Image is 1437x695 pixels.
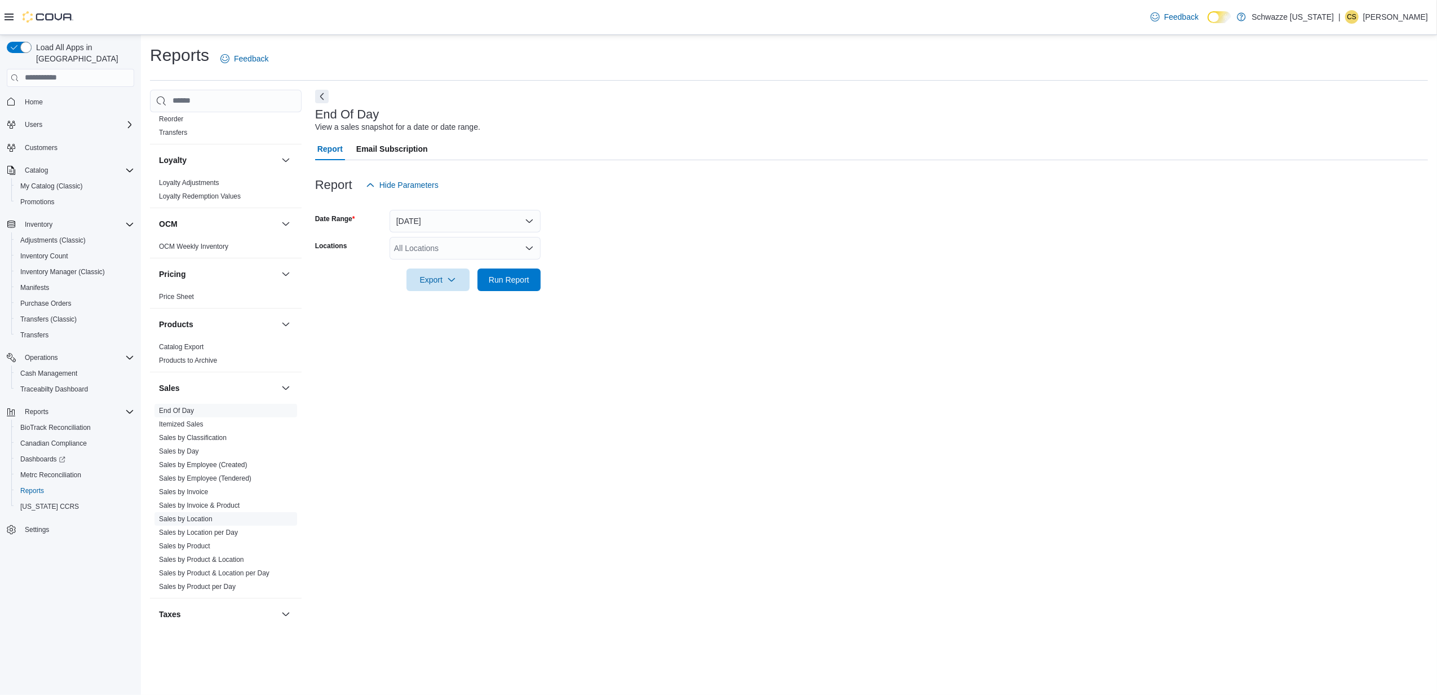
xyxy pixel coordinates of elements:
[16,421,95,434] a: BioTrack Reconciliation
[20,164,52,177] button: Catalog
[20,522,134,536] span: Settings
[23,11,73,23] img: Cova
[159,514,213,524] span: Sales by Location
[20,455,65,464] span: Dashboards
[361,174,443,196] button: Hide Parameters
[20,197,55,206] span: Promotions
[159,342,204,351] span: Catalog Export
[279,381,293,395] button: Sales
[11,381,139,397] button: Traceabilty Dashboard
[159,218,178,230] h3: OCM
[159,192,241,201] span: Loyalty Redemption Values
[159,542,210,550] a: Sales by Product
[16,179,87,193] a: My Catalog (Classic)
[11,467,139,483] button: Metrc Reconciliation
[20,218,57,231] button: Inventory
[159,382,277,394] button: Sales
[20,502,79,511] span: [US_STATE] CCRS
[159,382,180,394] h3: Sales
[20,486,44,495] span: Reports
[16,367,82,380] a: Cash Management
[16,500,134,513] span: Washington CCRS
[2,162,139,178] button: Catalog
[150,340,302,372] div: Products
[25,407,48,416] span: Reports
[16,249,134,263] span: Inventory Count
[16,452,70,466] a: Dashboards
[159,632,192,641] span: Tax Details
[279,608,293,621] button: Taxes
[159,420,204,429] span: Itemized Sales
[11,436,139,451] button: Canadian Compliance
[159,569,269,577] a: Sales by Product & Location per Day
[315,121,480,133] div: View a sales snapshot for a date or date range.
[216,47,273,70] a: Feedback
[20,283,49,292] span: Manifests
[150,44,209,67] h1: Reports
[159,501,240,510] span: Sales by Invoice & Product
[159,569,269,578] span: Sales by Product & Location per Day
[1363,10,1428,24] p: [PERSON_NAME]
[1146,6,1203,28] a: Feedback
[159,155,187,166] h3: Loyalty
[489,274,529,285] span: Run Report
[16,437,91,450] a: Canadian Compliance
[159,128,187,137] span: Transfers
[159,115,183,123] a: Reorder
[20,218,134,231] span: Inventory
[159,178,219,187] span: Loyalty Adjustments
[11,194,139,210] button: Promotions
[20,470,81,480] span: Metrc Reconciliation
[150,290,302,308] div: Pricing
[25,353,58,362] span: Operations
[16,179,134,193] span: My Catalog (Classic)
[159,242,228,251] span: OCM Weekly Inventory
[16,328,53,342] a: Transfers
[159,487,208,496] span: Sales by Invoice
[159,293,194,301] a: Price Sheet
[413,269,463,291] span: Export
[25,525,49,534] span: Settings
[159,515,213,523] a: Sales by Location
[159,447,199,455] a: Sales by Day
[20,315,77,324] span: Transfers (Classic)
[159,633,192,641] a: Tax Details
[11,451,139,467] a: Dashboards
[20,331,48,340] span: Transfers
[11,248,139,264] button: Inventory Count
[159,155,277,166] button: Loyalty
[2,94,139,110] button: Home
[1208,11,1231,23] input: Dark Mode
[16,328,134,342] span: Transfers
[1338,10,1341,24] p: |
[25,220,52,229] span: Inventory
[20,369,77,378] span: Cash Management
[11,499,139,514] button: [US_STATE] CCRS
[16,234,90,247] a: Adjustments (Classic)
[234,53,268,64] span: Feedback
[159,179,219,187] a: Loyalty Adjustments
[159,407,194,415] a: End Of Day
[159,218,277,230] button: OCM
[16,437,134,450] span: Canadian Compliance
[150,176,302,208] div: Loyalty
[315,178,352,192] h3: Report
[159,292,194,301] span: Price Sheet
[20,439,87,448] span: Canadian Compliance
[25,143,58,152] span: Customers
[279,267,293,281] button: Pricing
[159,319,193,330] h3: Products
[317,138,343,160] span: Report
[159,609,277,620] button: Taxes
[159,488,208,496] a: Sales by Invoice
[390,210,541,232] button: [DATE]
[16,484,48,498] a: Reports
[315,108,379,121] h3: End Of Day
[159,356,217,365] span: Products to Archive
[20,351,134,364] span: Operations
[11,366,139,381] button: Cash Management
[159,582,236,591] span: Sales by Product per Day
[279,217,293,231] button: OCM
[16,484,134,498] span: Reports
